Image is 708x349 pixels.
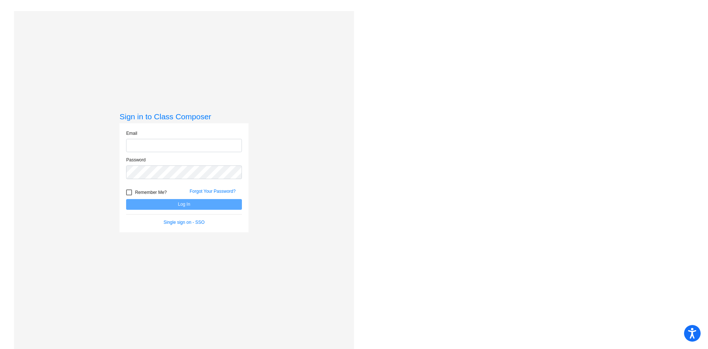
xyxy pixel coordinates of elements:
[126,199,242,210] button: Log In
[126,130,137,137] label: Email
[135,188,167,197] span: Remember Me?
[126,157,146,163] label: Password
[164,220,205,225] a: Single sign on - SSO
[190,189,236,194] a: Forgot Your Password?
[119,112,249,121] h3: Sign in to Class Composer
